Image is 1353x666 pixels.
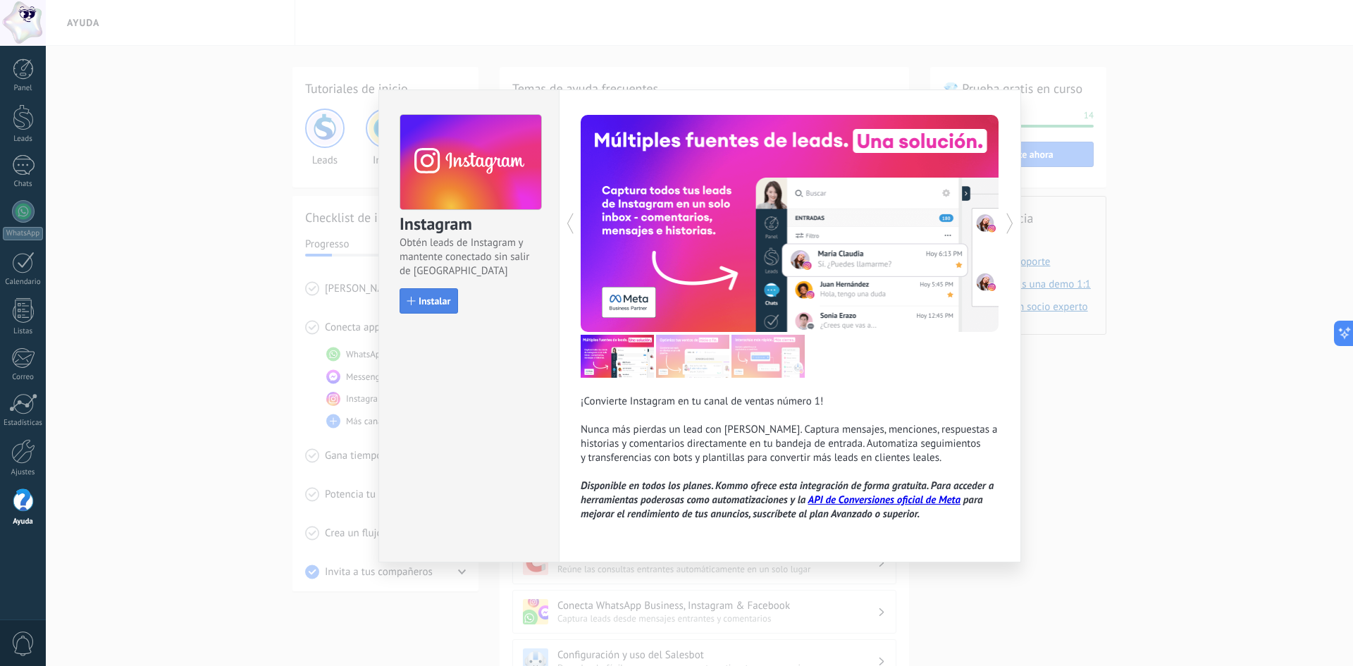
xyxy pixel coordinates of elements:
div: WhatsApp [3,227,43,240]
div: Listas [3,327,44,336]
div: Panel [3,84,44,93]
img: com_instagram_tour_1_es.png [581,335,654,378]
div: Leads [3,135,44,144]
img: com_instagram_tour_2_es.png [656,335,729,378]
button: Instalar [400,288,458,314]
div: Chats [3,180,44,189]
div: ¡Convierte Instagram en tu canal de ventas número 1! Nunca más pierdas un lead con [PERSON_NAME].... [581,395,999,522]
span: Obtén leads de Instagram y mantente conectado sin salir de [GEOGRAPHIC_DATA] [400,236,540,278]
div: Calendario [3,278,44,287]
i: Disponible en todos los planes. Kommo ofrece esta integración de forma gratuita. Para acceder a h... [581,479,994,521]
img: com_instagram_tour_3_es.png [731,335,805,378]
span: Instalar [419,296,450,306]
div: Ajustes [3,468,44,477]
h3: Instagram [400,213,540,236]
div: Correo [3,373,44,382]
div: Ayuda [3,517,44,526]
div: Estadísticas [3,419,44,428]
a: API de Conversiones oficial de Meta [808,493,960,507]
